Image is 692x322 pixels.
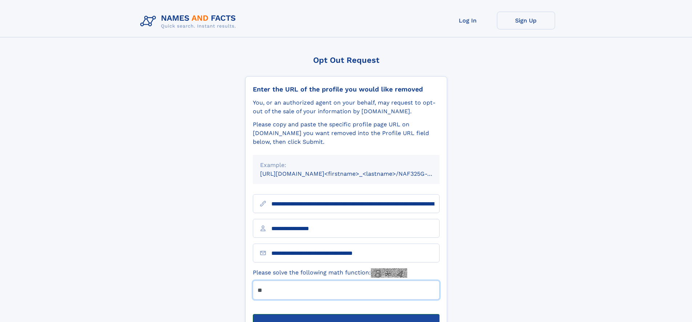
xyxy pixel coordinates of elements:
[253,120,440,146] div: Please copy and paste the specific profile page URL on [DOMAIN_NAME] you want removed into the Pr...
[439,12,497,29] a: Log In
[253,98,440,116] div: You, or an authorized agent on your behalf, may request to opt-out of the sale of your informatio...
[260,161,432,170] div: Example:
[260,170,453,177] small: [URL][DOMAIN_NAME]<firstname>_<lastname>/NAF325G-xxxxxxxx
[137,12,242,31] img: Logo Names and Facts
[253,85,440,93] div: Enter the URL of the profile you would like removed
[253,268,407,278] label: Please solve the following math function:
[497,12,555,29] a: Sign Up
[245,56,447,65] div: Opt Out Request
